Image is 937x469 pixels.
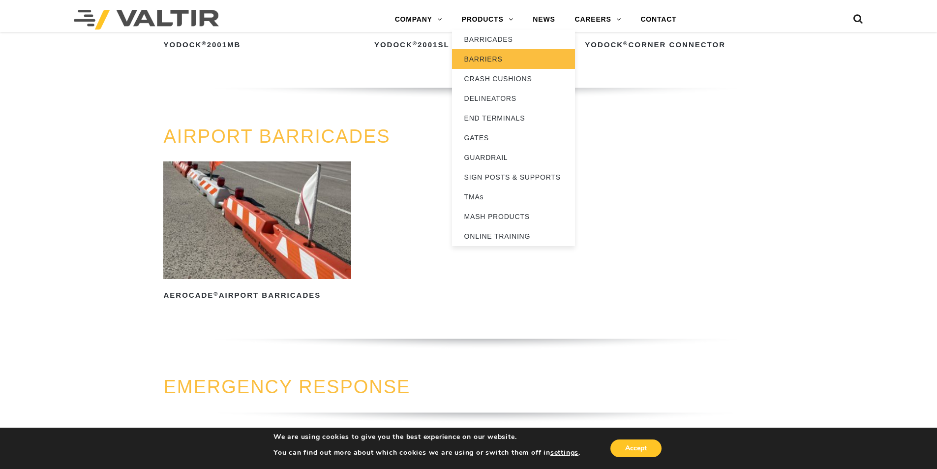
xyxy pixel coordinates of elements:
[163,126,390,147] a: AIRPORT BARRICADES
[523,10,565,30] a: NEWS
[550,448,578,457] button: settings
[74,10,219,30] img: Valtir
[452,10,523,30] a: PRODUCTS
[273,433,580,441] p: We are using cookies to give you the best experience on our website.
[452,207,575,226] a: MASH PRODUCTS
[163,376,410,397] a: EMERGENCY RESPONSE
[452,148,575,167] a: GUARDRAIL
[452,128,575,148] a: GATES
[163,161,351,279] img: Valtir Rentals Airport Aerocade Bradley International Airport
[631,10,686,30] a: CONTACT
[452,30,575,49] a: BARRICADES
[623,40,628,46] sup: ®
[163,288,351,304] h2: Aerocade Airport Barricades
[565,10,631,30] a: CAREERS
[273,448,580,457] p: You can find out more about which cookies we are using or switch them off in .
[374,37,562,53] h2: Yodock 2001SL
[585,37,772,53] h2: Yodock Corner Connector
[413,40,418,46] sup: ®
[452,69,575,89] a: CRASH CUSHIONS
[452,108,575,128] a: END TERMINALS
[163,161,351,303] a: Aerocade®Airport Barricades
[452,187,575,207] a: TMAs
[452,226,575,246] a: ONLINE TRAINING
[385,10,452,30] a: COMPANY
[213,291,218,297] sup: ®
[452,89,575,108] a: DELINEATORS
[452,49,575,69] a: BARRIERS
[452,167,575,187] a: SIGN POSTS & SUPPORTS
[163,37,351,53] h2: Yodock 2001MB
[202,40,207,46] sup: ®
[610,439,662,457] button: Accept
